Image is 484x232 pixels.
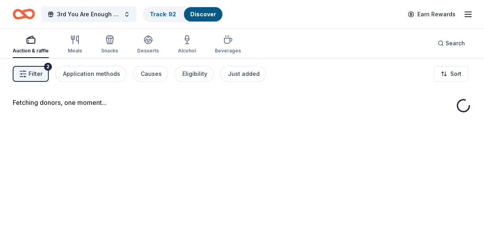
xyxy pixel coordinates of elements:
div: Desserts [137,48,159,54]
button: Filter2 [13,66,49,82]
button: Sort [434,66,468,82]
button: Snacks [101,32,118,58]
div: Just added [228,69,260,79]
button: Search [431,35,471,51]
a: Discover [190,11,216,17]
button: Just added [220,66,266,82]
button: Alcohol [178,32,196,58]
div: Application methods [63,69,120,79]
div: Beverages [215,48,241,54]
div: Alcohol [178,48,196,54]
button: Application methods [55,66,126,82]
span: 3rd You Are Enough Suicide Fundraising Gala [57,10,121,19]
div: 2 [44,63,52,71]
button: Desserts [137,32,159,58]
a: Home [13,5,35,23]
button: Eligibility [174,66,214,82]
span: Sort [450,69,461,79]
div: Snacks [101,48,118,54]
div: Causes [141,69,162,79]
div: Meals [68,48,82,54]
div: Fetching donors, one moment... [13,98,471,107]
button: Track· 92Discover [143,6,223,22]
button: Causes [133,66,168,82]
span: Filter [29,69,42,79]
button: Auction & raffle [13,32,49,58]
button: 3rd You Are Enough Suicide Fundraising Gala [41,6,136,22]
button: Beverages [215,32,241,58]
div: Auction & raffle [13,48,49,54]
button: Meals [68,32,82,58]
span: Search [446,39,465,48]
a: Track· 92 [150,11,176,17]
a: Earn Rewards [403,7,460,21]
div: Eligibility [182,69,207,79]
